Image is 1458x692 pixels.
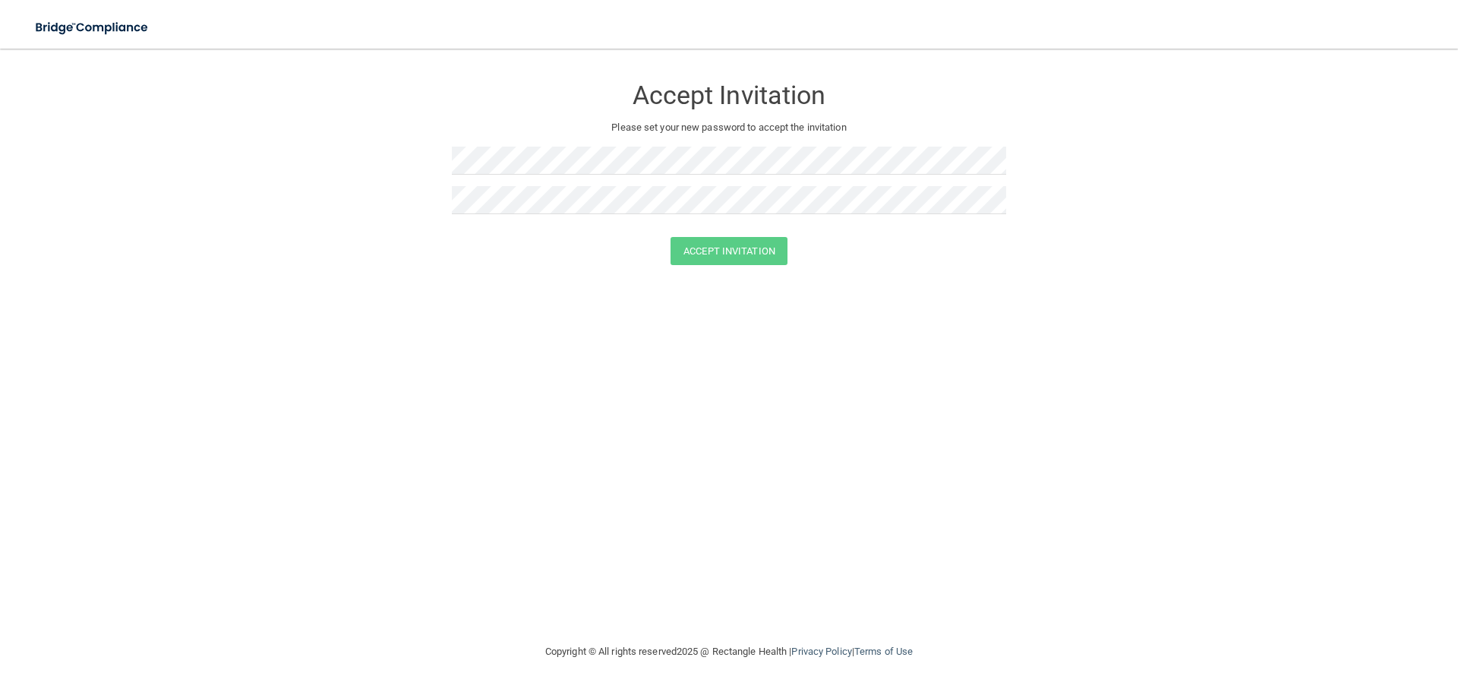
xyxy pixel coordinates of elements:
a: Privacy Policy [791,646,851,657]
img: bridge_compliance_login_screen.278c3ca4.svg [23,12,163,43]
a: Terms of Use [854,646,913,657]
button: Accept Invitation [671,237,787,265]
h3: Accept Invitation [452,81,1006,109]
div: Copyright © All rights reserved 2025 @ Rectangle Health | | [452,627,1006,676]
p: Please set your new password to accept the invitation [463,118,995,137]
